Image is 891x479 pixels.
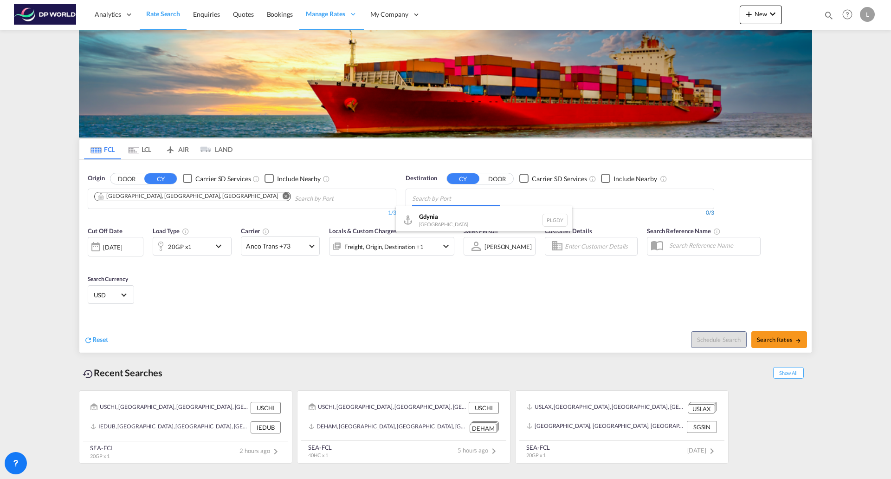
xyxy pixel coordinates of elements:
md-chips-wrap: Chips container. Use arrow keys to select chips. [93,189,387,206]
span: Search Reference Name [647,227,721,235]
md-datepicker: Select [88,256,95,268]
div: USCHI [469,402,499,414]
div: Help [839,7,860,23]
md-icon: The selected Trucker/Carrierwill be displayed in the rate results If the rates are from another f... [262,228,270,235]
md-select: Sales Person: Laura Zurcher [484,240,533,253]
md-icon: icon-chevron-down [440,241,452,252]
div: USLAX, Los Angeles, CA, United States, North America, Americas [527,402,685,413]
span: Cut Off Date [88,227,123,235]
md-icon: icon-backup-restore [83,368,94,380]
md-icon: Unchecked: Ignores neighbouring ports when fetching rates.Checked : Includes neighbouring ports w... [660,175,667,183]
md-tab-item: LAND [195,139,232,159]
div: 20GP x1 [168,240,192,253]
md-checkbox: Checkbox No Ink [519,174,587,184]
md-chips-wrap: Chips container with autocompletion. Enter the text area, type text to search, and then use the u... [411,189,504,206]
span: Sales Person [464,227,497,235]
button: Search Ratesicon-arrow-right [751,331,807,348]
span: Help [839,7,855,22]
div: USCHI, Chicago, IL, United States, North America, Americas [90,402,248,414]
div: OriginDOOR CY Checkbox No InkUnchecked: Search for CY (Container Yard) services for all selected ... [79,160,812,353]
md-tab-item: FCL [84,139,121,159]
md-icon: icon-airplane [165,144,176,151]
span: USD [94,291,120,299]
div: Freight Origin Destination Factory Stuffing [344,240,424,253]
div: Carrier SD Services [195,174,251,184]
span: Quotes [233,10,253,18]
div: Freight Origin Destination Factory Stuffingicon-chevron-down [329,237,454,256]
div: [PERSON_NAME] [484,243,532,250]
span: 5 hours ago [458,446,499,454]
div: [DATE] [88,237,143,256]
md-icon: icon-information-outline [182,228,189,235]
div: USLAX [688,404,715,414]
div: DEHAM [470,424,497,433]
div: DEHAM, Hamburg, Germany, Western Europe, Europe [309,421,467,433]
md-icon: icon-refresh [84,336,92,344]
div: SGSIN, Singapore, Singapore, South East Asia, Asia Pacific [527,421,684,433]
div: Include Nearby [613,174,657,184]
div: icon-refreshReset [84,335,108,345]
span: Locals & Custom Charges [329,227,397,235]
span: Bookings [267,10,293,18]
input: Search Reference Name [665,238,760,252]
recent-search-card: USCHI, [GEOGRAPHIC_DATA], [GEOGRAPHIC_DATA], [GEOGRAPHIC_DATA], [GEOGRAPHIC_DATA], [GEOGRAPHIC_DA... [297,390,510,464]
input: Chips input. [295,191,383,206]
md-icon: icon-chevron-right [706,446,717,457]
recent-search-card: USLAX, [GEOGRAPHIC_DATA], [GEOGRAPHIC_DATA], [GEOGRAPHIC_DATA], [GEOGRAPHIC_DATA], [GEOGRAPHIC_DA... [515,390,729,464]
span: Carrier [241,227,270,235]
div: IEDUB, Dublin, Ireland, GB & Ireland, Europe [90,421,248,433]
md-icon: Unchecked: Search for CY (Container Yard) services for all selected carriers.Checked : Search for... [589,175,596,183]
img: c08ca190194411f088ed0f3ba295208c.png [14,4,77,25]
span: 2 hours ago [239,447,281,454]
md-icon: Unchecked: Search for CY (Container Yard) services for all selected carriers.Checked : Search for... [252,175,260,183]
span: 20GP x 1 [90,453,110,459]
span: Search Currency [88,276,128,282]
span: Search Rates [757,336,801,343]
input: Enter Customer Details [565,239,634,253]
md-icon: icon-chevron-right [488,446,499,457]
div: 1/3 [88,209,396,217]
div: USCHI [251,402,281,414]
div: SEA-FCL [90,444,114,452]
span: Manage Rates [306,9,345,19]
span: Customer Details [545,227,592,235]
span: Destination [406,174,437,183]
md-icon: icon-arrow-right [795,337,801,344]
span: Enquiries [193,10,220,18]
div: icon-magnify [824,10,834,24]
md-icon: Unchecked: Ignores neighbouring ports when fetching rates.Checked : Includes neighbouring ports w... [323,175,330,183]
span: Anco Trans +73 [246,242,306,251]
button: DOOR [481,173,513,184]
div: Nashville, TN, USBNA [97,192,278,200]
span: Show All [773,367,804,379]
recent-search-card: USCHI, [GEOGRAPHIC_DATA], [GEOGRAPHIC_DATA], [GEOGRAPHIC_DATA], [GEOGRAPHIC_DATA], [GEOGRAPHIC_DA... [79,390,292,464]
div: SEA-FCL [526,443,550,452]
span: 20GP x 1 [526,452,546,458]
div: L [860,7,875,22]
md-pagination-wrapper: Use the left and right arrow keys to navigate between tabs [84,139,232,159]
button: Remove [277,192,291,202]
span: 40HC x 1 [308,452,328,458]
md-icon: icon-chevron-right [270,446,281,457]
span: Rate Search [146,10,180,18]
div: 20GP x1icon-chevron-down [153,237,232,256]
span: My Company [370,10,408,19]
md-tab-item: LCL [121,139,158,159]
div: USCHI, Chicago, IL, United States, North America, Americas [309,402,466,414]
span: Reset [92,335,108,343]
div: [DATE] [103,243,122,251]
span: Load Type [153,227,189,235]
img: LCL+%26+FCL+BACKGROUND.png [79,30,812,138]
button: Note: By default Schedule search will only considerorigin ports, destination ports and cut off da... [691,331,747,348]
div: Recent Searches [79,362,166,383]
span: New [743,10,778,18]
md-checkbox: Checkbox No Ink [601,174,657,184]
md-icon: icon-chevron-down [213,241,229,252]
div: IEDUB [251,421,281,433]
md-icon: icon-magnify [824,10,834,20]
input: Chips input. [412,191,500,206]
button: icon-plus 400-fgNewicon-chevron-down [740,6,782,24]
button: DOOR [110,173,143,184]
button: CY [144,173,177,184]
